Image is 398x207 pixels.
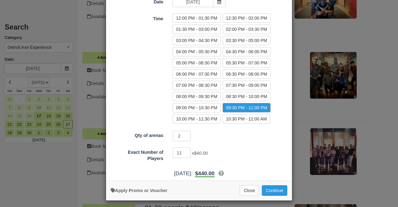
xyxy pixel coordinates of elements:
button: Close [240,185,259,196]
label: 07:00 PM - 08:30 PM [173,81,220,90]
label: 04:00 PM - 05:30 PM [173,47,220,56]
label: 02:00 PM - 03:30 PM [223,25,271,34]
label: 09:30 PM - 11:00 PM [223,103,271,112]
span: $40.00 [194,151,208,156]
label: 09:00 PM - 10:30 PM [173,103,220,112]
label: 10:00 PM - 11:30 PM [173,114,220,124]
label: Time [106,13,168,22]
label: 12:30 PM - 02:00 PM [223,13,271,23]
span: $440.00 [195,170,214,176]
label: 03:30 PM - 05:00 PM [223,36,271,45]
button: Add to Booking [262,185,287,196]
label: Qty of arenas [106,130,168,139]
label: 06:30 PM - 08:00 PM [223,69,271,79]
a: Apply Voucher [111,188,167,193]
label: 01:30 PM - 03:00 PM [173,25,220,34]
label: 03:00 PM - 04:30 PM [173,36,220,45]
label: 12:00 PM - 01:30 PM [173,13,220,23]
label: 04:30 PM - 06:00 PM [223,47,271,56]
label: 07:30 PM - 09:00 PM [223,81,271,90]
span: x [192,151,208,156]
div: [DATE]: [106,170,292,177]
input: Exact Number of Players [173,148,191,158]
label: 05:30 PM - 07:00 PM [223,58,271,68]
label: 08:00 PM - 09:30 PM [173,92,220,101]
input: Qty of arenas [173,131,191,141]
label: 06:00 PM - 07:30 PM [173,69,220,79]
label: Exact Number of Players [106,147,168,162]
label: 05:00 PM - 06:30 PM [173,58,220,68]
label: 08:30 PM - 10:00 PM [223,92,271,101]
label: 10:30 PM - 12:00 AM [223,114,271,124]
